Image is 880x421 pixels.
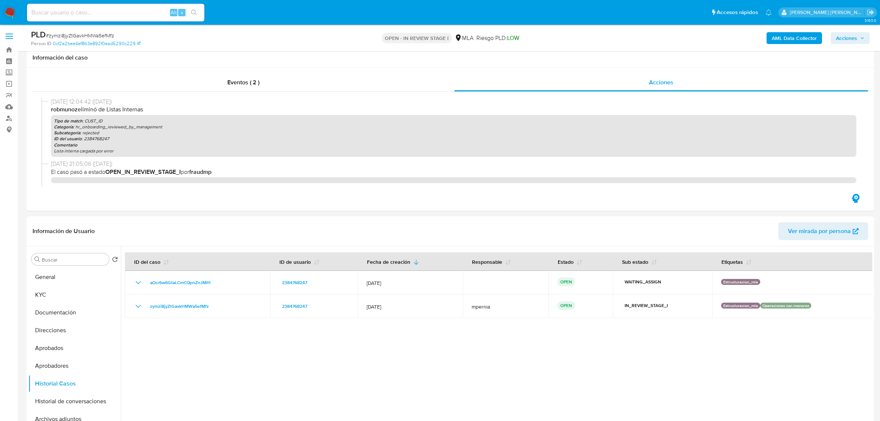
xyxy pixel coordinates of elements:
[772,32,817,44] b: AML Data Collector
[788,222,851,240] span: Ver mirada por persona
[717,9,758,16] span: Accesos rápidos
[790,9,864,16] p: mayra.pernia@mercadolibre.com
[765,9,772,16] a: Notificaciones
[28,304,121,321] button: Documentación
[181,9,183,16] span: s
[836,32,857,44] span: Acciones
[31,28,46,40] b: PLD
[778,222,868,240] button: Ver mirada por persona
[28,321,121,339] button: Direcciones
[649,78,673,87] span: Acciones
[31,40,51,47] b: Person ID
[171,9,177,16] span: Alt
[28,357,121,375] button: Aprobadores
[227,78,259,87] span: Eventos ( 2 )
[455,34,473,42] div: MLA
[27,8,204,17] input: Buscar usuario o caso...
[53,40,140,47] a: 0cf2e2bee4ef863e892f0ead5290c229
[476,34,519,42] span: Riesgo PLD:
[28,339,121,357] button: Aprobados
[28,286,121,304] button: KYC
[28,393,121,410] button: Historial de conversaciones
[33,228,95,235] h1: Información de Usuario
[28,268,121,286] button: General
[831,32,870,44] button: Acciones
[34,256,40,262] button: Buscar
[507,34,519,42] span: LOW
[46,32,114,39] span: # zymzi8jyZtGavkHMWa5efMfz
[33,54,868,61] h1: Información del caso
[186,7,201,18] button: search-icon
[767,32,822,44] button: AML Data Collector
[42,256,106,263] input: Buscar
[112,256,118,265] button: Volver al orden por defecto
[28,375,121,393] button: Historial Casos
[382,33,452,43] p: OPEN - IN REVIEW STAGE I
[867,9,874,16] a: Salir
